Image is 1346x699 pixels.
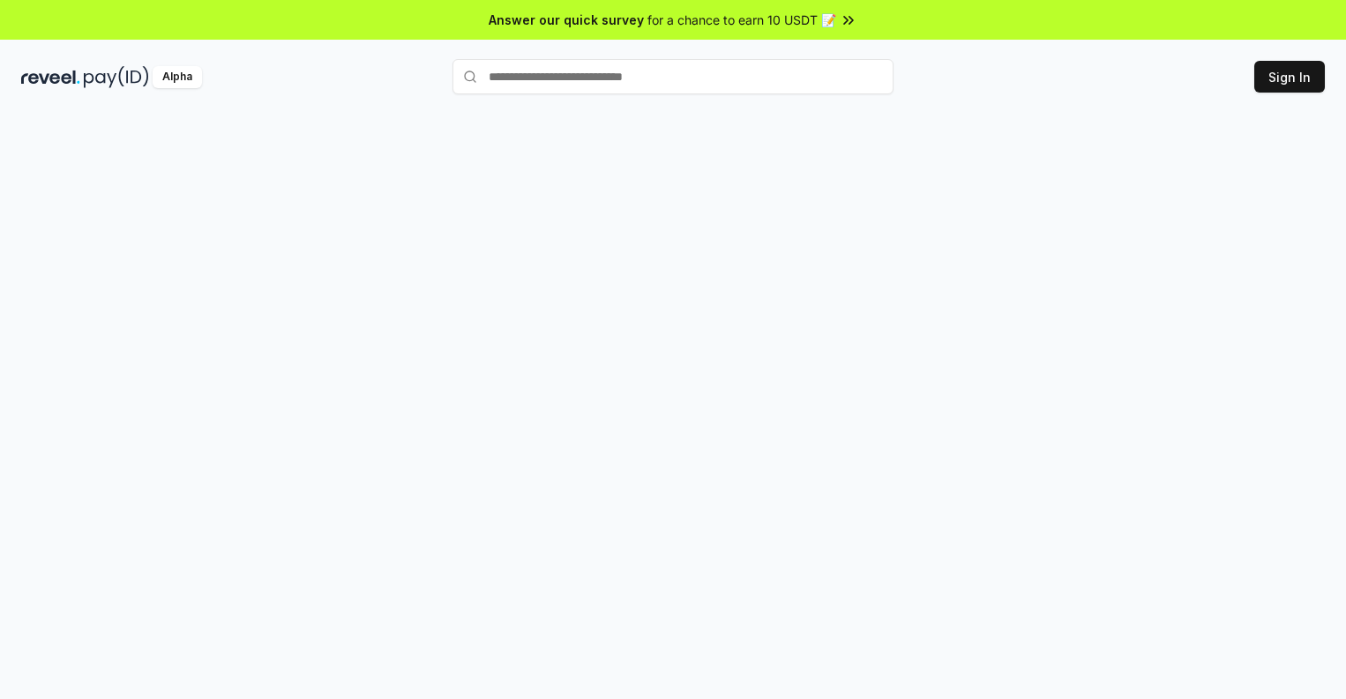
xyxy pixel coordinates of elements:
[647,11,836,29] span: for a chance to earn 10 USDT 📝
[21,66,80,88] img: reveel_dark
[153,66,202,88] div: Alpha
[489,11,644,29] span: Answer our quick survey
[84,66,149,88] img: pay_id
[1254,61,1325,93] button: Sign In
